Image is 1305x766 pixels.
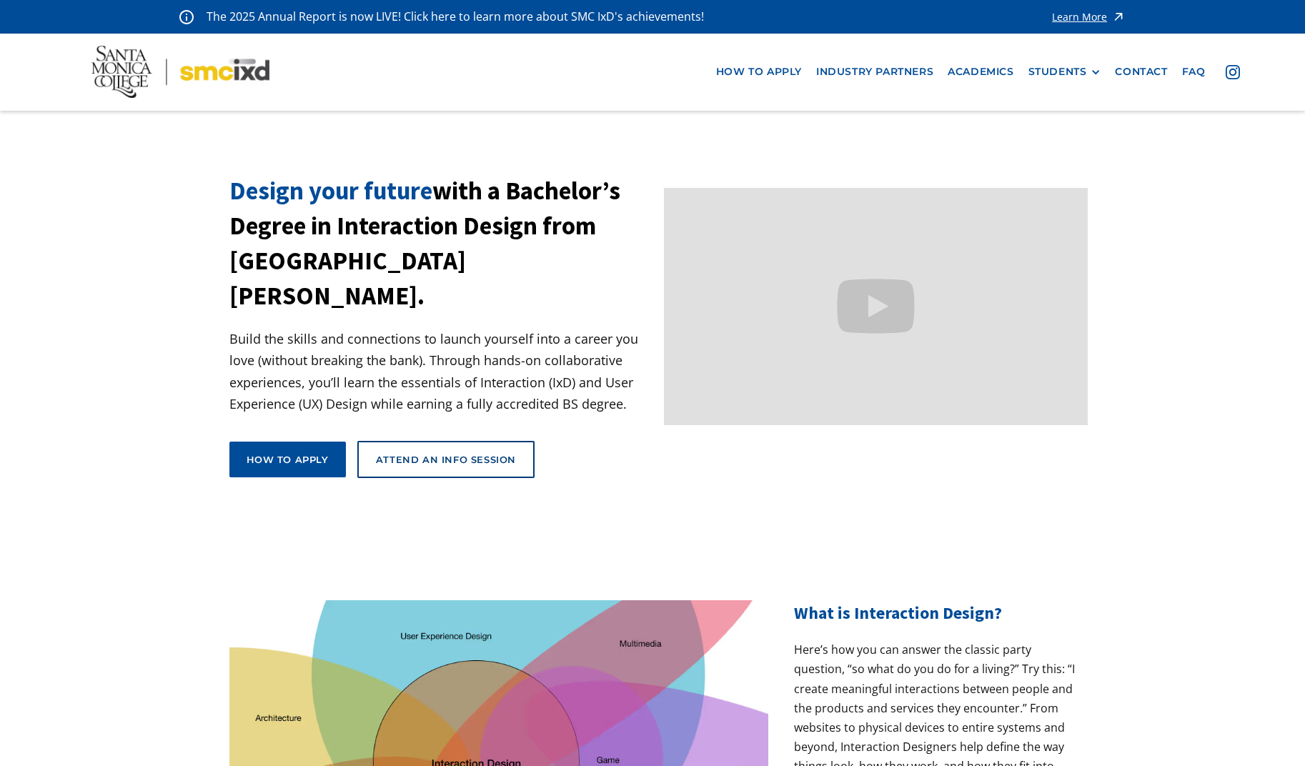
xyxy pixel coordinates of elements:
img: icon - instagram [1226,65,1240,79]
p: The 2025 Annual Report is now LIVE! Click here to learn more about SMC IxD's achievements! [207,7,705,26]
a: Academics [941,59,1021,85]
a: faq [1175,59,1213,85]
a: contact [1108,59,1174,85]
a: Attend an Info Session [357,441,535,478]
p: Build the skills and connections to launch yourself into a career you love (without breaking the ... [229,328,653,415]
div: Attend an Info Session [376,453,516,466]
img: Santa Monica College - SMC IxD logo [91,46,269,98]
a: How to apply [229,442,346,477]
a: industry partners [809,59,941,85]
div: STUDENTS [1028,66,1101,78]
h1: with a Bachelor’s Degree in Interaction Design from [GEOGRAPHIC_DATA][PERSON_NAME]. [229,174,653,314]
div: How to apply [247,453,329,466]
div: Learn More [1052,12,1107,22]
span: Design your future [229,175,432,207]
div: STUDENTS [1028,66,1087,78]
img: icon - information - alert [179,9,194,24]
h2: What is Interaction Design? [794,600,1076,626]
img: icon - arrow - alert [1111,7,1126,26]
iframe: Design your future with a Bachelor's Degree in Interaction Design from Santa Monica College [664,188,1088,426]
a: how to apply [709,59,809,85]
a: Learn More [1052,7,1126,26]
